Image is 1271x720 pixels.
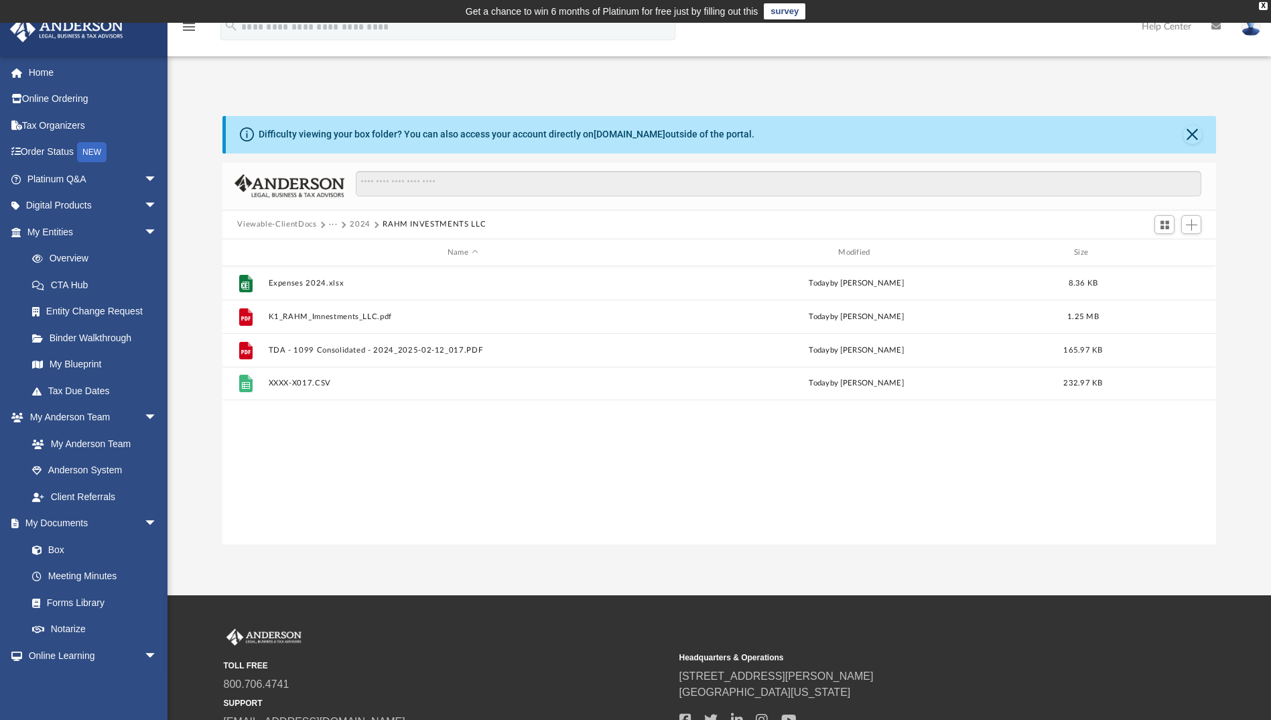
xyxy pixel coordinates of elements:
button: Close [1183,125,1202,144]
a: Meeting Minutes [19,563,171,590]
button: ··· [329,219,338,231]
i: menu [181,19,197,35]
button: 2024 [350,219,371,231]
span: today [809,347,830,354]
a: My Blueprint [19,351,171,378]
i: search [224,18,239,33]
button: Add [1181,215,1201,234]
span: arrow_drop_down [144,510,171,538]
a: Tax Organizers [9,112,178,139]
a: Tax Due Dates [19,377,178,404]
span: arrow_drop_down [144,642,171,670]
input: Search files and folders [356,171,1201,196]
a: [GEOGRAPHIC_DATA][US_STATE] [679,686,851,698]
a: Home [9,59,178,86]
small: TOLL FREE [224,660,670,672]
div: Name [268,247,657,259]
div: Modified [662,247,1051,259]
a: Courses [19,669,171,696]
span: arrow_drop_down [144,192,171,220]
small: Headquarters & Operations [679,652,1126,664]
span: 1.25 MB [1067,313,1099,320]
div: by [PERSON_NAME] [663,345,1051,357]
a: 800.706.4741 [224,678,289,690]
button: Switch to Grid View [1154,215,1175,234]
a: Client Referrals [19,483,171,510]
span: today [809,313,830,320]
div: id [1116,247,1210,259]
a: [DOMAIN_NAME] [594,129,665,139]
span: 232.97 KB [1064,380,1103,387]
div: id [228,247,262,259]
div: grid [222,266,1215,544]
img: Anderson Advisors Platinum Portal [6,16,127,42]
button: RAHM INVESTMENTS LLC [383,219,486,231]
small: SUPPORT [224,697,670,709]
a: menu [181,25,197,35]
span: arrow_drop_down [144,219,171,246]
a: My Anderson Team [19,430,164,457]
div: NEW [77,142,107,162]
button: K1_RAHM_Imnestments_LLC.pdf [269,312,657,321]
img: Anderson Advisors Platinum Portal [224,629,304,646]
a: Online Learningarrow_drop_down [9,642,171,669]
a: Entity Change Request [19,298,178,325]
span: 8.36 KB [1069,280,1098,287]
div: Difficulty viewing your box folder? You can also access your account directly on outside of the p... [259,127,754,141]
a: Forms Library [19,589,164,616]
div: Size [1057,247,1110,259]
a: My Documentsarrow_drop_down [9,510,171,537]
button: Expenses 2024.xlsx [269,279,657,288]
a: Box [19,536,164,563]
button: Viewable-ClientDocs [237,219,316,231]
a: My Anderson Teamarrow_drop_down [9,404,171,431]
div: by [PERSON_NAME] [663,311,1051,323]
a: My Entitiesarrow_drop_down [9,219,178,245]
a: Notarize [19,616,171,643]
span: today [809,380,830,387]
a: survey [764,3,805,19]
img: User Pic [1241,17,1261,36]
div: Get a chance to win 6 months of Platinum for free just by filling out this [466,3,758,19]
span: arrow_drop_down [144,166,171,193]
a: Digital Productsarrow_drop_down [9,192,178,219]
a: Order StatusNEW [9,139,178,166]
span: 165.97 KB [1064,347,1103,354]
a: Binder Walkthrough [19,324,178,351]
a: CTA Hub [19,272,178,298]
a: Overview [19,245,178,272]
div: close [1259,2,1268,10]
a: [STREET_ADDRESS][PERSON_NAME] [679,670,874,682]
div: by [PERSON_NAME] [663,378,1051,390]
a: Platinum Q&Aarrow_drop_down [9,166,178,192]
a: Online Ordering [9,86,178,113]
a: Anderson System [19,457,171,484]
span: arrow_drop_down [144,404,171,432]
button: TDA - 1099 Consolidated - 2024_2025-02-12_017.PDF [269,346,657,355]
div: by [PERSON_NAME] [663,278,1051,290]
span: today [809,280,830,287]
button: XXXX-X017.CSV [269,379,657,388]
